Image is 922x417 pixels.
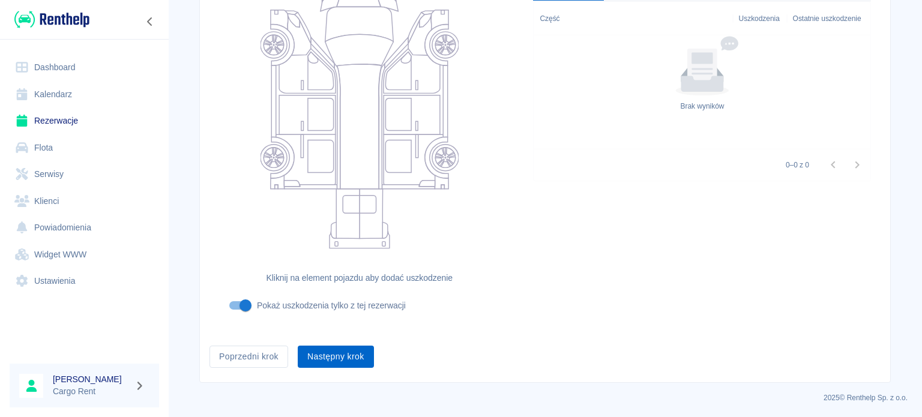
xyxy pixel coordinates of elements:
a: Dashboard [10,54,159,81]
p: 2025 © Renthelp Sp. z o.o. [182,392,908,403]
a: Powiadomienia [10,214,159,241]
div: Część [534,2,732,35]
button: Zwiń nawigację [141,14,159,29]
p: Cargo Rent [53,385,130,398]
p: Pokaż uszkodzenia tylko z tej rezerwacji [257,299,406,312]
div: Ostatnie uszkodzenie [787,2,871,35]
img: Renthelp logo [14,10,89,29]
div: Uszkodzenia [739,2,780,35]
a: Flota [10,134,159,161]
div: Ostatnie uszkodzenie [793,2,861,35]
a: Kalendarz [10,81,159,108]
div: Brak wyników [681,101,725,112]
button: Następny krok [298,346,374,368]
div: Uszkodzenia [733,2,787,35]
a: Ustawienia [10,268,159,295]
p: 0–0 z 0 [786,160,809,170]
div: Część [540,2,559,35]
button: Poprzedni krok [209,346,288,368]
a: Klienci [10,188,159,215]
a: Widget WWW [10,241,159,268]
a: Renthelp logo [10,10,89,29]
a: Rezerwacje [10,107,159,134]
h6: Kliknij na element pojazdu aby dodać uszkodzenie [219,272,499,284]
a: Serwisy [10,161,159,188]
h6: [PERSON_NAME] [53,373,130,385]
